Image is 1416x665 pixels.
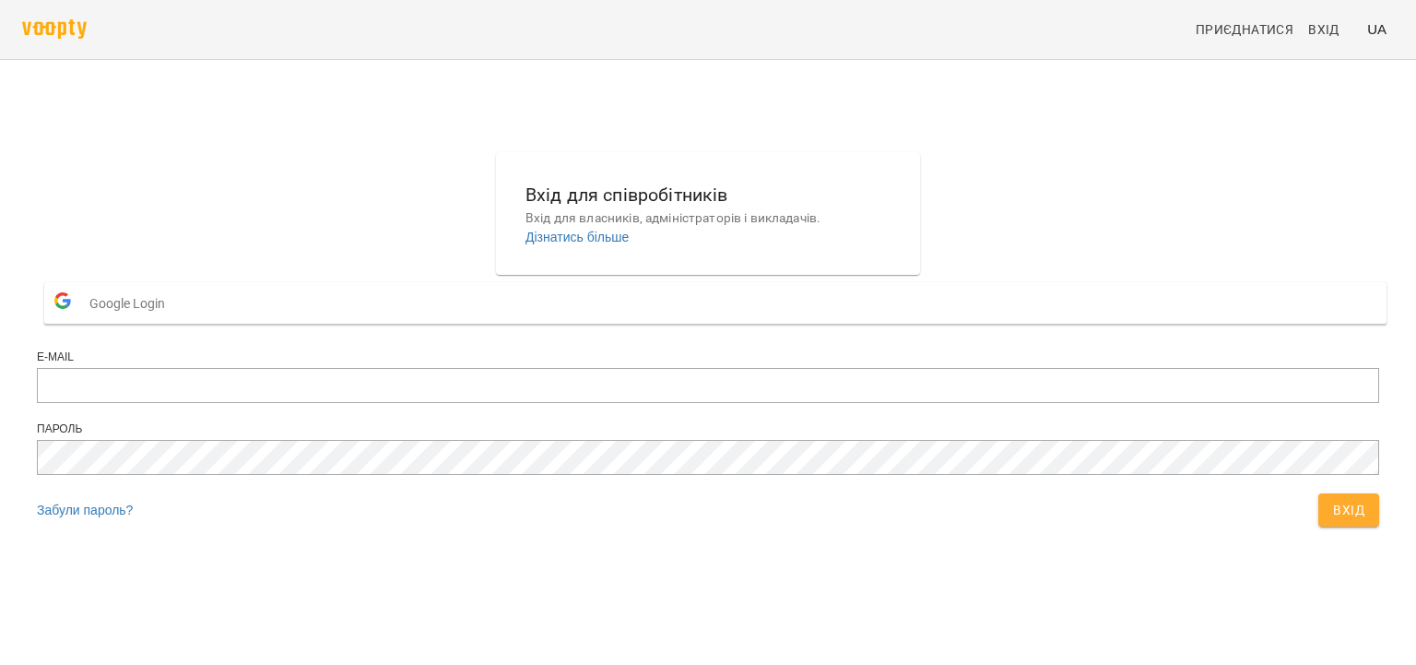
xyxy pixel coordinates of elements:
[37,422,1379,437] div: Пароль
[1188,13,1301,46] a: Приєднатися
[1367,19,1386,39] span: UA
[1196,18,1293,41] span: Приєднатися
[44,282,1386,324] button: Google Login
[1360,12,1394,46] button: UA
[525,230,629,244] a: Дізнатись більше
[37,503,133,517] a: Забули пароль?
[511,166,905,261] button: Вхід для співробітниківВхід для власників, адміністраторів і викладачів.Дізнатись більше
[1308,18,1339,41] span: Вхід
[89,285,174,322] span: Google Login
[1318,493,1379,527] button: Вхід
[1301,13,1360,46] a: Вхід
[37,350,1379,365] div: E-mail
[525,209,891,228] p: Вхід для власників, адміністраторів і викладачів.
[22,19,87,39] img: voopty.png
[525,181,891,209] h6: Вхід для співробітників
[1333,499,1364,521] span: Вхід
